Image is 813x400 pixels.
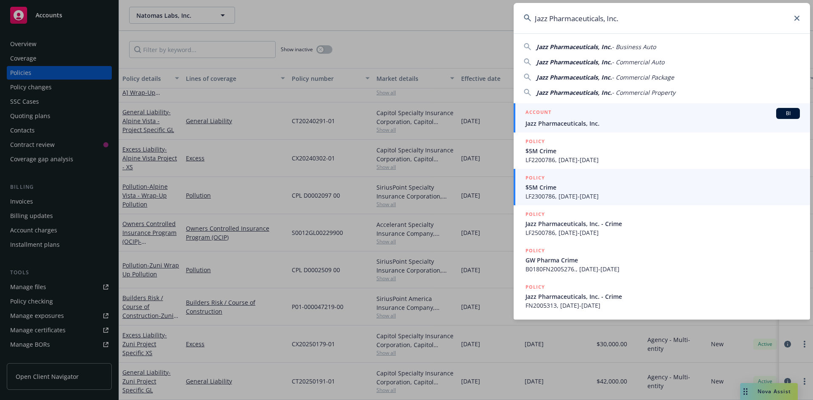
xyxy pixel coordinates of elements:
[525,265,800,273] span: B0180FN2005276., [DATE]-[DATE]
[536,58,612,66] span: Jazz Pharmaceuticals, Inc.
[536,43,612,51] span: Jazz Pharmaceuticals, Inc.
[525,301,800,310] span: FN2005313, [DATE]-[DATE]
[612,88,675,97] span: - Commercial Property
[525,174,545,182] h5: POLICY
[525,283,545,291] h5: POLICY
[525,192,800,201] span: LF2300786, [DATE]-[DATE]
[525,246,545,255] h5: POLICY
[514,3,810,33] input: Search...
[525,108,551,118] h5: ACCOUNT
[525,183,800,192] span: $5M Crime
[536,88,612,97] span: Jazz Pharmaceuticals, Inc.
[612,43,656,51] span: - Business Auto
[525,256,800,265] span: GW Pharma Crime
[514,169,810,205] a: POLICY$5M CrimeLF2300786, [DATE]-[DATE]
[514,103,810,132] a: ACCOUNTBIJazz Pharmaceuticals, Inc.
[525,155,800,164] span: LF2200786, [DATE]-[DATE]
[525,210,545,218] h5: POLICY
[612,58,664,66] span: - Commercial Auto
[525,219,800,228] span: Jazz Pharmaceuticals, Inc. - Crime
[525,292,800,301] span: Jazz Pharmaceuticals, Inc. - Crime
[514,132,810,169] a: POLICY$5M CrimeLF2200786, [DATE]-[DATE]
[514,242,810,278] a: POLICYGW Pharma CrimeB0180FN2005276., [DATE]-[DATE]
[514,278,810,314] a: POLICYJazz Pharmaceuticals, Inc. - CrimeFN2005313, [DATE]-[DATE]
[525,119,800,128] span: Jazz Pharmaceuticals, Inc.
[780,110,796,117] span: BI
[536,73,612,81] span: Jazz Pharmaceuticals, Inc.
[525,146,800,155] span: $5M Crime
[525,228,800,237] span: LF2500786, [DATE]-[DATE]
[514,205,810,242] a: POLICYJazz Pharmaceuticals, Inc. - CrimeLF2500786, [DATE]-[DATE]
[525,137,545,146] h5: POLICY
[612,73,674,81] span: - Commercial Package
